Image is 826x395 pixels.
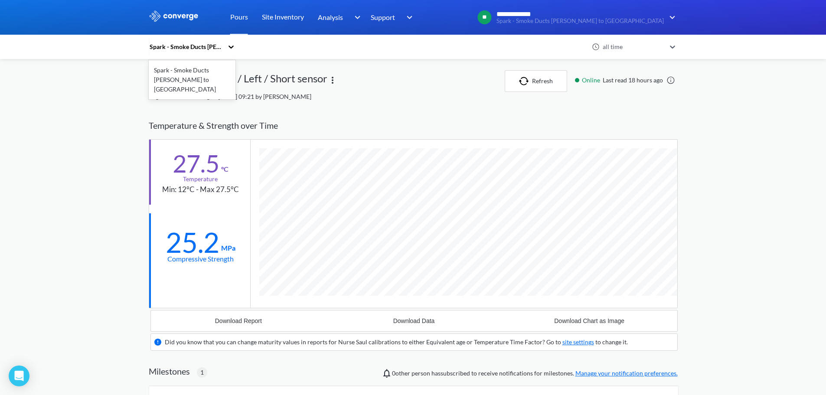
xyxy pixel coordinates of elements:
button: Refresh [505,70,567,92]
div: Spark - Smoke Ducts [PERSON_NAME] to [GEOGRAPHIC_DATA] [149,62,235,98]
button: Download Data [326,310,502,331]
div: Min: 12°C - Max 27.5°C [162,184,239,196]
a: site settings [562,338,594,346]
span: 0 other [392,369,410,377]
img: more.svg [327,75,338,85]
button: Download Chart as Image [502,310,677,331]
div: Temperature & Strength over Time [149,112,678,139]
div: Compressive Strength [167,253,234,264]
div: Spark - Smoke Ducts [PERSON_NAME] to [GEOGRAPHIC_DATA] [149,42,223,52]
img: downArrow.svg [664,12,678,23]
div: Open Intercom Messenger [9,366,29,386]
span: Analysis [318,12,343,23]
span: Support [371,12,395,23]
img: logo_ewhite.svg [149,10,199,22]
img: icon-clock.svg [592,43,600,51]
div: 27.5 [173,153,219,174]
div: Download Chart as Image [554,317,624,324]
span: Spark - Smoke Ducts [PERSON_NAME] to [GEOGRAPHIC_DATA] [496,18,664,24]
span: Online [582,75,603,85]
img: downArrow.svg [349,12,362,23]
span: 1 [200,368,204,377]
a: Manage your notification preferences. [575,369,678,377]
button: Download Report [151,310,326,331]
img: notifications-icon.svg [382,368,392,379]
div: Did you know that you can change maturity values in reports for Nurse Saul calibrations to either... [165,337,628,347]
div: Last read 18 hours ago [571,75,678,85]
div: NB- Ring 111 - 120 / Left / Short sensor [149,70,327,92]
div: Download Data [393,317,435,324]
div: all time [601,42,666,52]
h2: Milestones [149,366,190,376]
div: Download Report [215,317,262,324]
div: Temperature [183,174,218,184]
span: person has subscribed to receive notifications for milestones. [392,369,678,378]
div: 25.2 [166,232,219,253]
img: icon-refresh.svg [519,77,532,85]
img: downArrow.svg [401,12,415,23]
